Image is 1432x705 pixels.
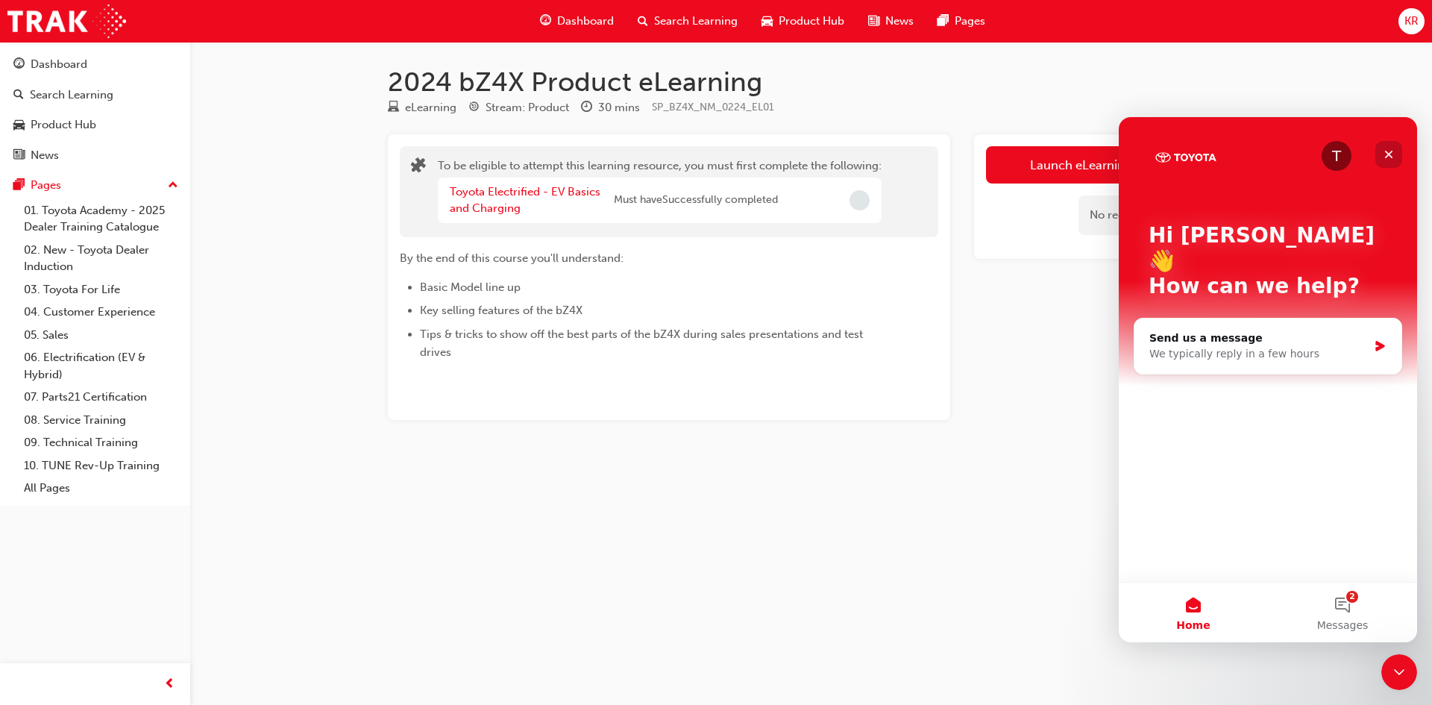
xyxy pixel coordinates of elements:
[13,89,24,102] span: search-icon
[1398,8,1425,34] button: KR
[6,111,184,139] a: Product Hub
[6,81,184,109] a: Search Learning
[31,116,96,134] div: Product Hub
[581,101,592,115] span: clock-icon
[986,146,1223,184] button: Launch eLearning module
[388,101,399,115] span: learningResourceType_ELEARNING-icon
[18,346,184,386] a: 06. Electrification (EV & Hybrid)
[400,251,624,265] span: By the end of this course you'll understand:
[1119,117,1417,642] iframe: Intercom live chat
[1404,13,1419,30] span: KR
[955,13,985,30] span: Pages
[885,13,914,30] span: News
[30,87,113,104] div: Search Learning
[31,56,87,73] div: Dashboard
[638,12,648,31] span: search-icon
[168,176,178,195] span: up-icon
[18,477,184,500] a: All Pages
[540,12,551,31] span: guage-icon
[1381,654,1417,690] iframe: Intercom live chat
[926,6,997,37] a: pages-iconPages
[18,386,184,409] a: 07. Parts21 Certification
[18,324,184,347] a: 05. Sales
[581,98,640,117] div: Duration
[420,304,582,317] span: Key selling features of the bZ4X
[405,99,456,116] div: eLearning
[18,301,184,324] a: 04. Customer Experience
[164,675,175,694] span: prev-icon
[868,12,879,31] span: news-icon
[18,431,184,454] a: 09. Technical Training
[31,177,61,194] div: Pages
[18,199,184,239] a: 01. Toyota Academy - 2025 Dealer Training Catalogue
[6,172,184,199] button: Pages
[557,13,614,30] span: Dashboard
[388,98,456,117] div: Type
[7,4,126,38] img: Trak
[528,6,626,37] a: guage-iconDashboard
[1078,195,1211,235] div: No recorded learning
[856,6,926,37] a: news-iconNews
[420,328,866,359] span: Tips & tricks to show off the best parts of the bZ4X during sales presentations and test drives
[850,190,870,210] span: Incomplete
[411,159,426,176] span: puzzle-icon
[450,185,600,216] a: Toyota Electrified - EV Basics and Charging
[18,454,184,477] a: 10. TUNE Rev-Up Training
[750,6,856,37] a: car-iconProduct Hub
[6,51,184,78] a: Dashboard
[18,239,184,278] a: 02. New - Toyota Dealer Induction
[438,157,882,226] div: To be eligible to attempt this learning resource, you must first complete the following:
[626,6,750,37] a: search-iconSearch Learning
[18,409,184,432] a: 08. Service Training
[18,278,184,301] a: 03. Toyota For Life
[13,119,25,132] span: car-icon
[486,99,569,116] div: Stream: Product
[938,12,949,31] span: pages-icon
[598,99,640,116] div: 30 mins
[652,101,774,113] span: Learning resource code
[420,281,521,294] span: Basic Model line up
[13,149,25,163] span: news-icon
[468,98,569,117] div: Stream
[388,66,1235,98] h1: 2024 bZ4X Product eLearning
[13,58,25,72] span: guage-icon
[761,12,773,31] span: car-icon
[779,13,844,30] span: Product Hub
[654,13,738,30] span: Search Learning
[6,48,184,172] button: DashboardSearch LearningProduct HubNews
[6,142,184,169] a: News
[13,179,25,192] span: pages-icon
[614,192,778,209] span: Must have Successfully completed
[31,147,59,164] div: News
[468,101,480,115] span: target-icon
